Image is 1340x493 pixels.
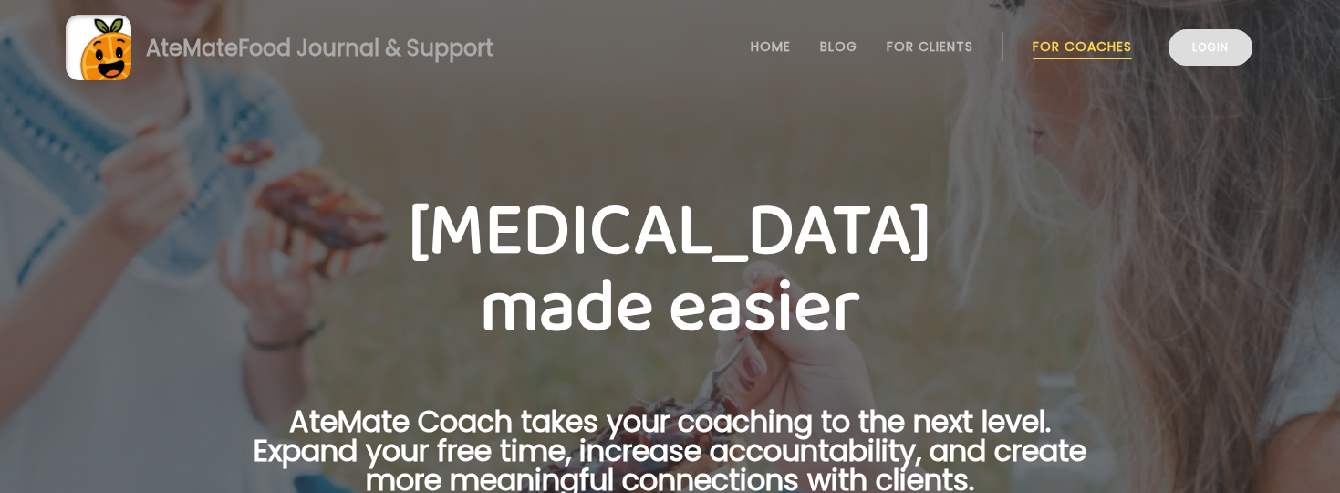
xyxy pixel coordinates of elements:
[238,33,493,63] span: Food Journal & Support
[131,32,493,64] div: AteMate
[820,39,857,54] a: Blog
[751,39,791,54] a: Home
[887,39,973,54] a: For Clients
[1169,29,1252,66] a: Login
[1033,39,1132,54] a: For Coaches
[225,194,1116,347] h1: [MEDICAL_DATA] made easier
[66,15,1274,80] a: AteMateFood Journal & Support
